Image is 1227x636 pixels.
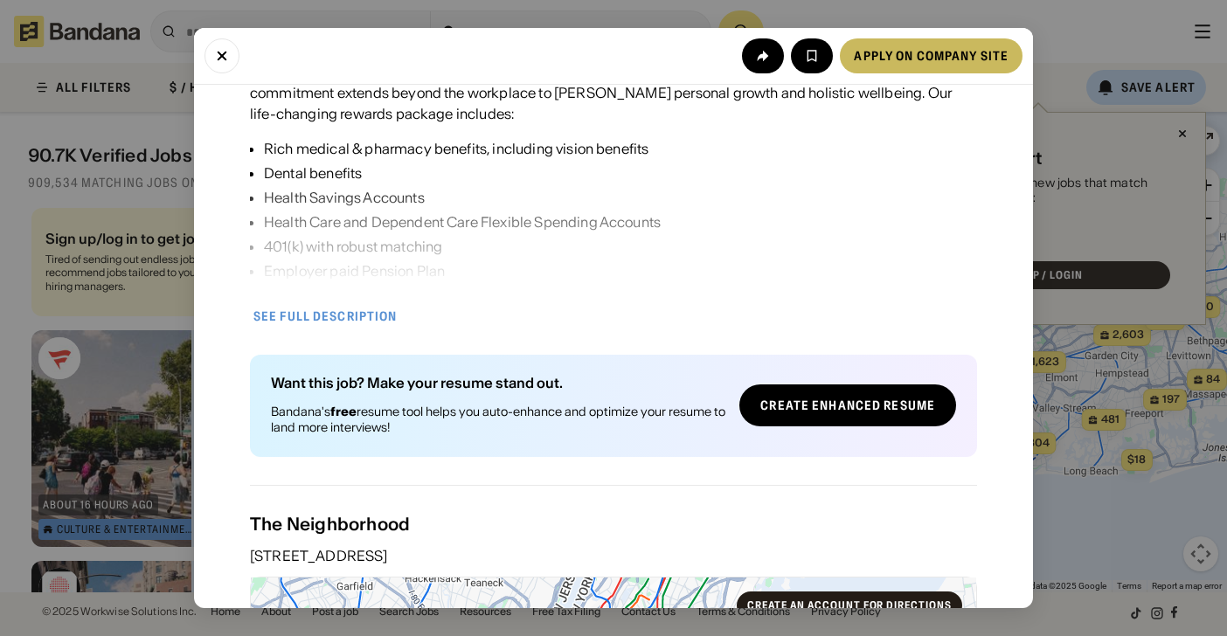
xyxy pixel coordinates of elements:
div: Health Savings Accounts [264,187,881,208]
div: Employer paid Pension Plan [264,260,881,281]
b: free [330,404,357,419]
div: We are dedicated to supporting the physical, mental, and financial health of our employees and th... [250,61,977,124]
div: [STREET_ADDRESS] [250,549,977,563]
div: 401(k) with robust matching [264,236,881,257]
div: Dental benefits [264,162,881,183]
div: The Neighborhood [250,514,977,535]
div: Apply on company site [854,50,1009,62]
div: Bandana's resume tool helps you auto-enhance and optimize your resume to land more interviews! [271,404,725,435]
button: Close [204,38,239,73]
div: Rich medical & pharmacy benefits, including vision benefits [264,138,881,159]
div: Want this job? Make your resume stand out. [271,376,725,390]
div: Create an account for directions [747,600,952,611]
div: Create Enhanced Resume [760,399,935,411]
div: See full description [253,310,397,322]
div: Health Care and Dependent Care Flexible Spending Accounts [264,211,881,232]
